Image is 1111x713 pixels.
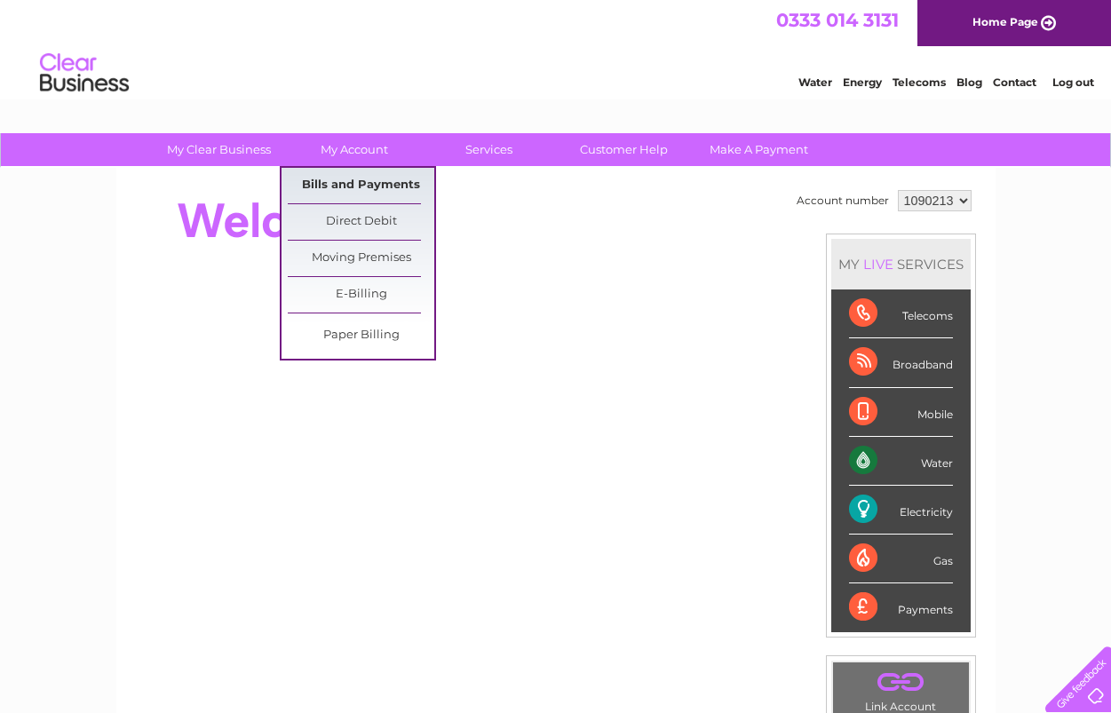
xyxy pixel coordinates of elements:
a: Blog [956,75,982,89]
a: . [837,667,964,698]
img: logo.png [39,46,130,100]
div: Mobile [849,388,953,437]
a: Direct Debit [288,204,434,240]
div: LIVE [860,256,897,273]
div: Payments [849,583,953,631]
div: Water [849,437,953,486]
a: My Clear Business [146,133,292,166]
a: E-Billing [288,277,434,313]
div: Gas [849,535,953,583]
td: Account number [792,186,893,216]
div: Clear Business is a trading name of Verastar Limited (registered in [GEOGRAPHIC_DATA] No. 3667643... [137,10,976,86]
a: Bills and Payments [288,168,434,203]
div: Telecoms [849,289,953,338]
a: My Account [281,133,427,166]
a: Customer Help [551,133,697,166]
div: MY SERVICES [831,239,971,289]
a: Energy [843,75,882,89]
div: Electricity [849,486,953,535]
a: Telecoms [893,75,946,89]
div: Broadband [849,338,953,387]
a: 0333 014 3131 [776,9,899,31]
a: Contact [993,75,1036,89]
a: Services [416,133,562,166]
a: Water [798,75,832,89]
a: Log out [1052,75,1094,89]
a: Make A Payment [686,133,832,166]
a: Paper Billing [288,318,434,353]
a: Moving Premises [288,241,434,276]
